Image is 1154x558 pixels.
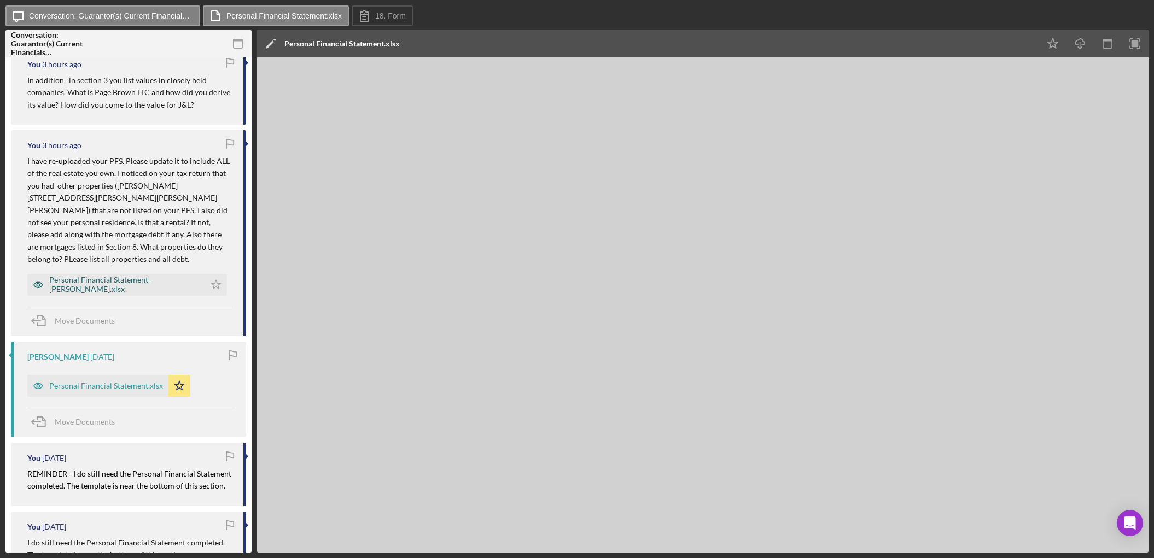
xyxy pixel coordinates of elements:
[49,275,200,293] div: Personal Financial Statement - [PERSON_NAME].xlsx
[27,522,40,531] div: You
[257,57,1149,553] iframe: Document Preview
[284,39,400,48] div: Personal Financial Statement.xlsx
[27,408,126,436] button: Move Documents
[49,381,163,390] div: Personal Financial Statement.xlsx
[55,417,115,426] span: Move Documents
[375,11,406,20] label: 18. Form
[27,274,227,296] button: Personal Financial Statement - [PERSON_NAME].xlsx
[27,307,126,334] button: Move Documents
[27,74,232,111] p: In addition, in section 3 you list values in closely held companies. What is Page Brown LLC and h...
[11,31,88,57] div: Conversation: Guarantor(s) Current Financials ([PERSON_NAME])
[27,155,232,266] p: I have re-uploaded your PFS. Please update it to include ALL of the real estate you own. I notice...
[27,454,40,462] div: You
[203,5,349,26] button: Personal Financial Statement.xlsx
[55,316,115,325] span: Move Documents
[42,522,66,531] time: 2025-07-29 18:09
[42,454,66,462] time: 2025-08-04 17:39
[1117,510,1143,536] div: Open Intercom Messenger
[29,11,193,20] label: Conversation: Guarantor(s) Current Financials ([PERSON_NAME])
[27,141,40,150] div: You
[42,60,81,69] time: 2025-09-04 15:00
[27,375,190,397] button: Personal Financial Statement.xlsx
[352,5,413,26] button: 18. Form
[27,60,40,69] div: You
[226,11,342,20] label: Personal Financial Statement.xlsx
[42,141,81,150] time: 2025-09-04 14:58
[27,469,233,490] mark: REMINDER - I do still need the Personal Financial Statement completed. The template is near the b...
[90,353,114,361] time: 2025-08-05 11:56
[5,5,200,26] button: Conversation: Guarantor(s) Current Financials ([PERSON_NAME])
[27,353,89,361] div: [PERSON_NAME]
